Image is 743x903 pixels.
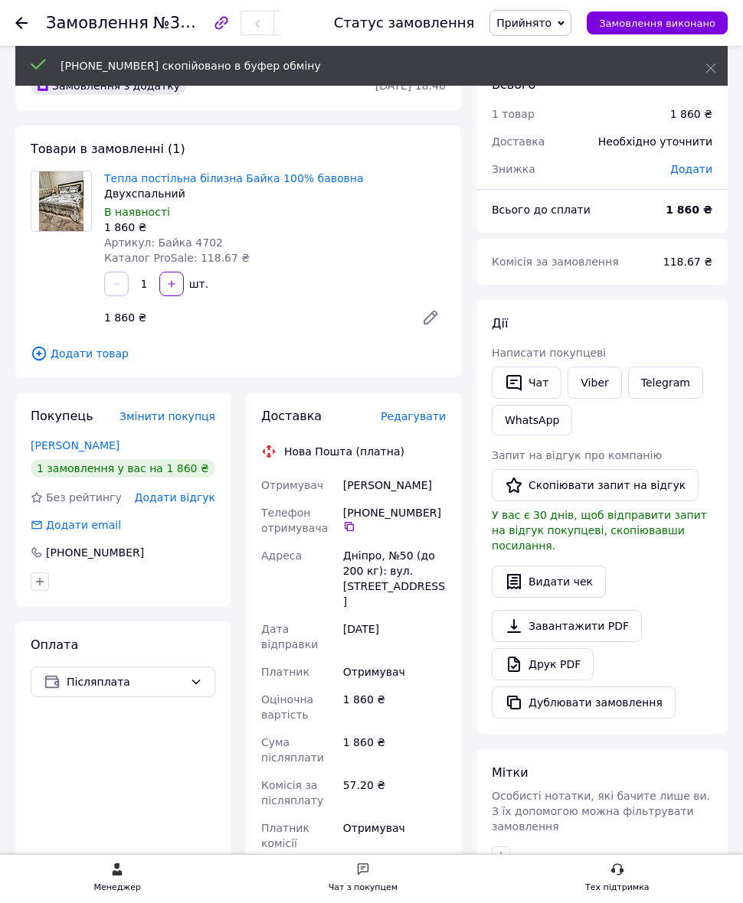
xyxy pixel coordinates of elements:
[46,14,149,32] span: Замовлення
[261,822,324,865] span: Платник комісії післяплати
[261,507,328,534] span: Телефон отримувача
[492,163,535,175] span: Знижка
[44,517,123,533] div: Додати email
[104,206,170,218] span: В наявності
[31,459,215,478] div: 1 замовлення у вас на 1 860 ₴
[492,135,545,148] span: Доставка
[492,256,619,268] span: Комісія за замовлення
[153,13,262,32] span: №366346688
[492,347,606,359] span: Написати покупцеві
[104,236,223,249] span: Артикул: Байка 4702
[492,648,594,680] a: Друк PDF
[31,142,185,156] span: Товари в замовленні (1)
[340,729,449,771] div: 1 860 ₴
[492,108,535,120] span: 1 товар
[185,276,210,292] div: шт.
[492,566,606,598] button: Видати чек
[31,345,446,362] span: Додати товар
[93,880,140,895] div: Менеджер
[334,15,475,31] div: Статус замовлення
[280,444,408,459] div: Нова Пошта (платна)
[340,658,449,686] div: Отримувач
[46,491,122,504] span: Без рейтингу
[67,673,184,690] span: Післяплата
[568,367,621,399] a: Viber
[492,405,572,435] a: WhatsApp
[492,367,561,399] button: Чат
[415,302,446,333] a: Редагувати
[587,11,728,34] button: Замовлення виконано
[585,880,650,895] div: Тех підтримка
[492,449,662,461] span: Запит на відгук про компанію
[340,686,449,729] div: 1 860 ₴
[343,505,446,533] div: [PHONE_NUMBER]
[31,409,93,423] span: Покупець
[135,491,215,504] span: Додати відгук
[670,163,712,175] span: Додати
[628,367,703,399] a: Telegram
[340,615,449,658] div: [DATE]
[261,549,302,562] span: Адреса
[261,623,318,650] span: Дата відправки
[492,790,710,833] span: Особисті нотатки, які бачите лише ви. З їх допомогою можна фільтрувати замовлення
[599,18,715,29] span: Замовлення виконано
[44,545,146,560] div: [PHONE_NUMBER]
[340,471,449,499] div: [PERSON_NAME]
[261,479,323,491] span: Отримувач
[261,736,324,764] span: Сума післяплати
[492,316,508,331] span: Дії
[492,765,529,780] span: Мітки
[492,469,699,501] button: Скопіювати запит на відгук
[261,779,323,807] span: Комісія за післяплату
[104,220,446,235] div: 1 860 ₴
[666,204,712,216] b: 1 860 ₴
[496,17,552,29] span: Прийнято
[329,880,398,895] div: Чат з покупцем
[492,204,591,216] span: Всього до сплати
[39,171,84,231] img: Тепла постільна білизна Байка 100% бавовна
[98,307,409,328] div: 1 860 ₴
[670,106,712,122] div: 1 860 ₴
[104,186,446,201] div: Двухспальний
[340,542,449,615] div: Дніпро, №50 (до 200 кг): вул. [STREET_ADDRESS]
[104,252,250,264] span: Каталог ProSale: 118.67 ₴
[381,410,446,422] span: Редагувати
[15,15,28,31] div: Повернутися назад
[261,693,313,721] span: Оціночна вартість
[31,637,78,652] span: Оплата
[61,58,667,73] div: [PHONE_NUMBER] скопійовано в буфер обміну
[492,610,642,642] a: Завантажити PDF
[261,666,309,678] span: Платник
[119,410,215,422] span: Змінити покупця
[340,771,449,814] div: 57.20 ₴
[29,517,123,533] div: Додати email
[104,172,364,184] a: Тепла постільна білизна Байка 100% бавовна
[492,686,676,719] button: Дублювати замовлення
[589,125,722,158] div: Необхідно уточнити
[261,409,322,423] span: Доставка
[663,256,712,268] span: 118.67 ₴
[492,509,707,552] span: У вас є 30 днів, щоб відправити запит на відгук покупцеві, скопіювавши посилання.
[31,439,119,451] a: [PERSON_NAME]
[340,814,449,872] div: Отримувач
